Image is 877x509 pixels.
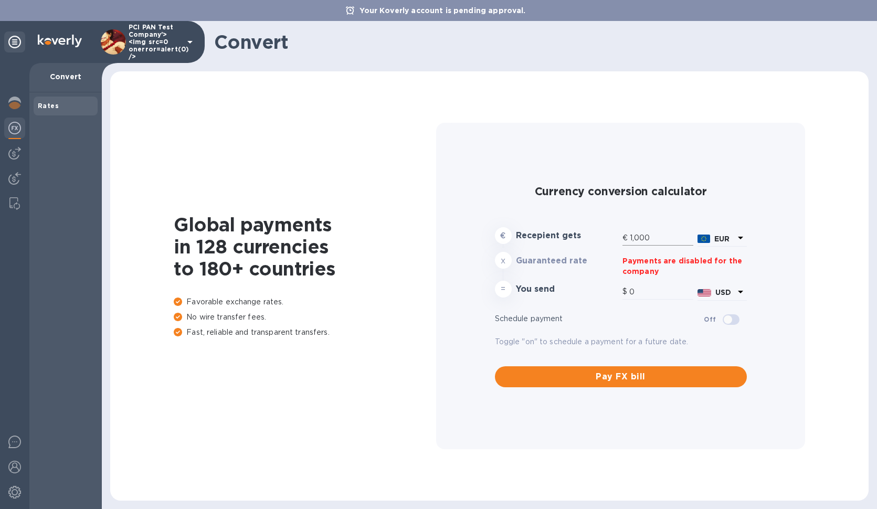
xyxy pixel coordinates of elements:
strong: € [500,231,505,240]
b: Off [704,315,716,323]
p: PCI PAN Test Company'><img src=0 onerror=alert(0) /> [129,24,181,60]
input: Amount [630,230,693,246]
button: Pay FX bill [495,366,747,387]
h3: Guaranteed rate [516,256,618,266]
p: Schedule payment [495,313,704,324]
p: Fast, reliable and transparent transfers. [174,327,436,338]
div: x [495,252,512,269]
p: Payments are disabled for the company [622,256,747,277]
p: Toggle "on" to schedule a payment for a future date. [495,336,747,347]
div: Unpin categories [4,31,25,52]
h1: Convert [214,31,860,53]
input: Amount [629,284,693,300]
div: = [495,281,512,298]
img: Logo [38,35,82,47]
div: $ [622,284,629,300]
b: Rates [38,102,59,110]
p: No wire transfer fees. [174,312,436,323]
div: € [622,230,630,246]
p: Your Koverly account is pending approval. [354,5,531,16]
p: Convert [38,71,93,82]
img: USD [698,289,712,296]
h1: Global payments in 128 currencies to 180+ countries [174,214,436,280]
span: Pay FX bill [503,370,738,383]
h2: Currency conversion calculator [495,185,747,198]
img: Foreign exchange [8,122,21,134]
h3: You send [516,284,618,294]
b: EUR [714,235,730,243]
b: USD [715,288,731,296]
p: Favorable exchange rates. [174,296,436,307]
h3: Recepient gets [516,231,618,241]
